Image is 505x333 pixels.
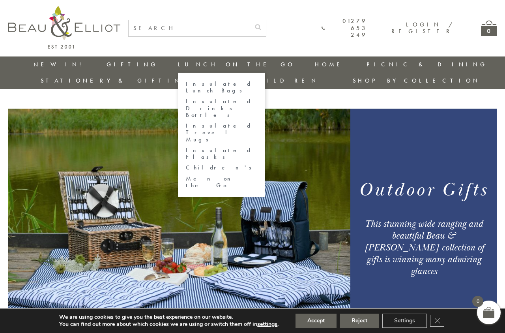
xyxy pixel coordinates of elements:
[367,60,487,68] a: Picnic & Dining
[322,18,367,38] a: 01279 653 249
[186,81,257,94] a: Insulated Lunch Bags
[430,315,444,327] button: Close GDPR Cookie Banner
[178,60,295,68] a: Lunch On The Go
[391,21,453,35] a: Login / Register
[358,218,490,277] div: This stunning wide ranging and beautiful Beau & [PERSON_NAME] collection of gifts is winning many...
[107,60,158,68] a: Gifting
[353,77,480,85] a: Shop by collection
[186,122,257,143] a: Insulated Travel Mugs
[41,77,189,85] a: Stationery & Gifting
[257,321,277,328] button: settings
[340,314,379,328] button: Reject
[382,314,427,328] button: Settings
[481,21,497,36] a: 0
[186,98,257,119] a: Insulated Drinks Bottles
[34,60,86,68] a: New in!
[129,20,250,36] input: SEARCH
[186,147,257,161] a: Insulated Flasks
[223,77,318,85] a: For Children
[59,321,279,328] p: You can find out more about which cookies we are using or switch them off in .
[186,175,257,189] a: Men on the Go
[8,6,120,49] img: logo
[186,164,257,171] a: Children's
[358,178,490,202] h1: Outdoor Gifts
[472,296,483,307] span: 0
[315,60,346,68] a: Home
[296,314,337,328] button: Accept
[59,314,279,321] p: We are using cookies to give you the best experience on our website.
